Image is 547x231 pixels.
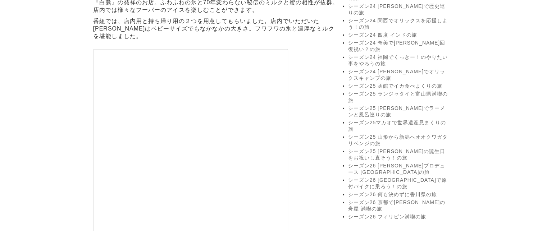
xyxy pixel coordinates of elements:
[348,148,449,161] a: シーズン25 [PERSON_NAME]の誕生日をお祝いし直そう！の旅
[348,40,449,53] a: シーズン24 奄美で[PERSON_NAME]回復祝い？の旅
[348,69,449,82] a: シーズン24 [PERSON_NAME]でオリックスキャンプの旅
[348,177,449,190] a: シーズン26 [GEOGRAPHIC_DATA]で原付バイクに乗ろう！の旅
[348,199,449,212] a: シーズン26 京都で[PERSON_NAME]の舟屋 満喫の旅
[348,54,449,67] a: シーズン24 福岡でくっきー！のやりたい事をやろうの旅
[348,83,449,89] a: シーズン25 函館でイカ食べまくりの旅
[348,3,449,16] a: シーズン24 [PERSON_NAME]で歴史巡りの旅
[348,32,449,38] a: シーズン24 四度 インドの旅
[348,91,449,104] a: シーズン25 ランジャタイと富山県満喫の旅
[348,120,449,133] a: シーズン25マカオで世界遺産見まくりの旅
[348,163,449,176] a: シーズン26 [PERSON_NAME]プロデュース [GEOGRAPHIC_DATA]の旅
[348,214,449,220] a: シーズン26 フィリピン満喫の旅
[348,134,449,147] a: シーズン25 山形から新潟へオオクワガタ リベンジの旅
[348,18,449,31] a: シーズン24 関西でオリックスを応援しよう！の旅
[93,16,339,42] p: 番組では、店内用と持ち帰り用の２つを用意してもらいました。店内でいただいた[PERSON_NAME]はベビーサイズでもなかなかの大きさ。フワフワの氷と濃厚なミルクを堪能しました。
[348,105,449,118] a: シーズン25 [PERSON_NAME]でラーメンと風呂巡りの旅
[348,191,449,198] a: シーズン26 何も決めずに香川県の旅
